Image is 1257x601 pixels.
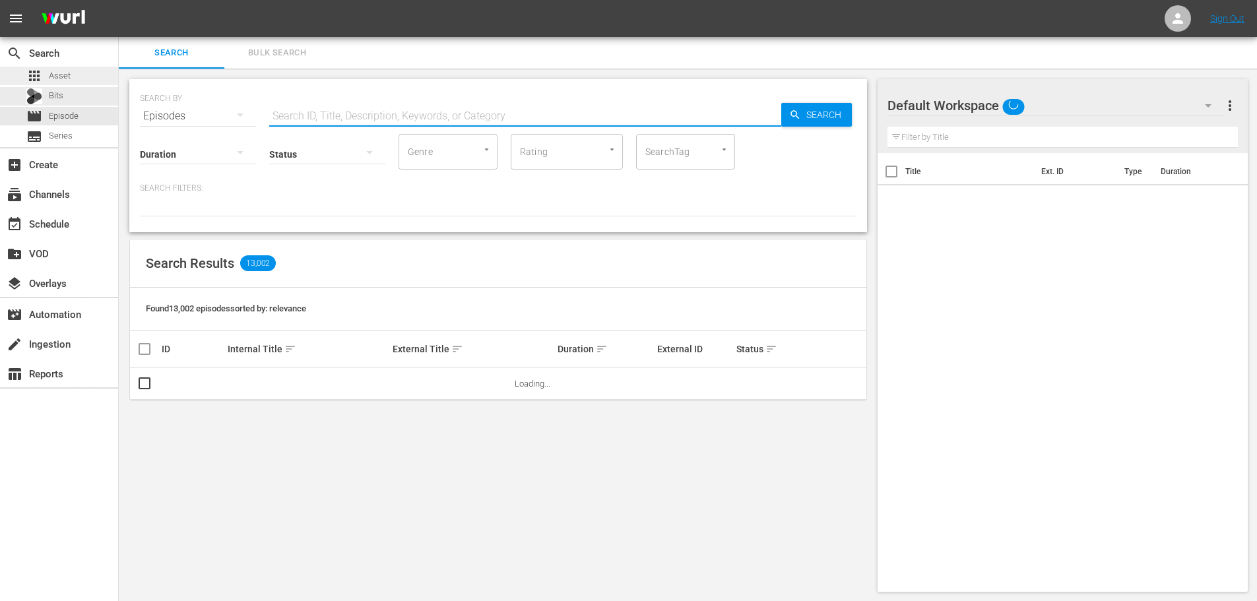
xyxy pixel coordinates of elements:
[140,183,856,194] p: Search Filters:
[887,87,1224,124] div: Default Workspace
[26,129,42,144] span: Series
[7,216,22,232] span: Schedule
[7,187,22,203] span: Channels
[127,46,216,61] span: Search
[1153,153,1232,190] th: Duration
[558,341,653,357] div: Duration
[7,336,22,352] span: Ingestion
[7,157,22,173] span: Create
[49,89,63,102] span: Bits
[8,11,24,26] span: menu
[606,143,618,156] button: Open
[140,98,256,135] div: Episodes
[515,379,550,389] span: Loading...
[228,341,389,357] div: Internal Title
[146,303,306,313] span: Found 13,002 episodes sorted by: relevance
[7,276,22,292] span: Overlays
[781,103,852,127] button: Search
[7,46,22,61] span: Search
[1222,90,1238,121] button: more_vert
[1116,153,1153,190] th: Type
[736,341,798,357] div: Status
[596,343,608,355] span: sort
[905,153,1033,190] th: Title
[26,68,42,84] span: Asset
[26,108,42,124] span: Episode
[393,341,554,357] div: External Title
[49,129,73,142] span: Series
[146,255,234,271] span: Search Results
[1222,98,1238,113] span: more_vert
[7,366,22,382] span: Reports
[480,143,493,156] button: Open
[765,343,777,355] span: sort
[1033,153,1117,190] th: Ext. ID
[284,343,296,355] span: sort
[240,255,276,271] span: 13,002
[451,343,463,355] span: sort
[49,69,71,82] span: Asset
[1210,13,1244,24] a: Sign Out
[49,110,79,123] span: Episode
[7,246,22,262] span: VOD
[162,344,224,354] div: ID
[657,344,732,354] div: External ID
[718,143,730,156] button: Open
[7,307,22,323] span: Automation
[32,3,95,34] img: ans4CAIJ8jUAAAAAAAAAAAAAAAAAAAAAAAAgQb4GAAAAAAAAAAAAAAAAAAAAAAAAJMjXAAAAAAAAAAAAAAAAAAAAAAAAgAT5G...
[232,46,322,61] span: Bulk Search
[801,103,852,127] span: Search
